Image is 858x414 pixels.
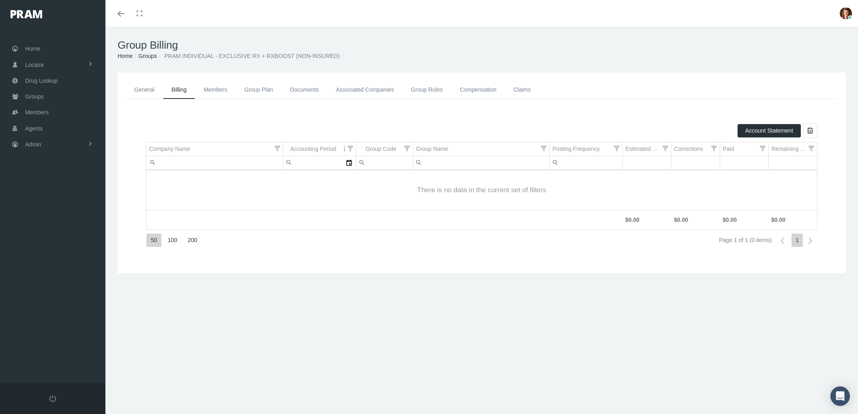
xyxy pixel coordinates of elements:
div: $0.00 [674,216,717,224]
div: Group Code [365,145,396,153]
span: Agents [25,121,43,136]
input: Filter cell [283,156,342,169]
div: Remaining Balance [772,145,808,153]
td: Filter cell [413,156,549,170]
input: Filter cell [623,156,671,169]
td: Filter cell [356,156,413,170]
div: Data grid toolbar [146,123,817,138]
td: Column Group Name [413,142,549,156]
span: Show filter options for column 'Group Name' [541,146,547,151]
div: Page Navigation [146,230,817,251]
a: Documents [281,81,327,99]
td: Column Estimated Premium Due [622,142,671,156]
span: Show filter options for column 'Accounting Period' [347,146,353,151]
a: Groups [138,53,157,59]
span: Show filter options for column 'Paid' [760,146,766,151]
td: Column Posting Frequency [549,142,622,156]
td: Filter cell [768,156,817,170]
a: Group Plan [236,81,282,99]
td: Filter cell [671,156,720,170]
div: Open Intercom Messenger [830,386,850,406]
div: Data grid [146,123,817,251]
div: Posting Frequency [553,145,600,153]
div: Estimated Premium Due [626,145,661,153]
div: Paid [723,145,734,153]
td: Column Paid [720,142,768,156]
a: Group Rules [402,81,451,99]
a: Associated Companies [327,81,402,99]
div: Accounting Period [290,145,337,153]
a: Claims [505,81,539,99]
span: Members [25,105,49,120]
span: Drug Lookup [25,73,58,88]
input: Filter cell [671,156,720,169]
img: PRAM_20_x_78.png [11,10,42,18]
span: Locator [25,57,44,73]
span: PRAM INDIVIDUAL - EXCLUSIVE RX + RXBOOST (NON-INSURED) [164,53,340,59]
span: Show filter options for column 'Company Name' [275,146,280,151]
img: S_Profile_Picture_677.PNG [840,7,852,19]
span: There is no data in the current set of filters [146,186,817,195]
span: Show filter options for column 'Posting Frequency' [614,146,620,151]
a: Billing [163,81,195,99]
input: Filter cell [413,156,549,169]
td: Filter cell [283,156,356,170]
div: Next Page [803,234,817,248]
div: Corrections [674,145,704,153]
span: Show filter options for column 'Estimated Premium Due' [663,146,668,151]
input: Filter cell [146,156,283,169]
div: Page 1 of 1 (0 items) [719,237,772,243]
div: Items per page: 50 [146,234,161,247]
td: Filter cell [549,156,622,170]
div: Group Name [416,145,448,153]
input: Filter cell [550,156,622,169]
span: Groups [25,89,44,104]
td: Column Accounting Period [283,142,356,156]
div: Previous Page [775,234,789,248]
div: $0.00 [625,216,668,224]
h1: Group Billing [118,39,846,51]
td: Column Corrections [671,142,720,156]
td: Column Remaining Balance [768,142,817,156]
td: Column Group Code [356,142,413,156]
span: Show filter options for column 'Corrections' [711,146,717,151]
a: Compensation [451,81,505,99]
div: Company Name [149,145,190,153]
div: Account Statement [738,124,801,137]
a: General [126,81,163,99]
a: Members [195,81,236,99]
div: Export all data to Excel [803,123,817,138]
div: $0.00 [771,216,814,224]
span: Account Statement [745,127,793,134]
span: Show filter options for column 'Remaining Balance' [809,146,814,151]
td: Filter cell [720,156,768,170]
td: Filter cell [622,156,671,170]
input: Filter cell [720,156,768,169]
td: Column Company Name [146,142,283,156]
span: Show filter options for column 'Group Code' [404,146,410,151]
span: Admin [25,137,41,152]
div: Items per page: 200 [183,234,201,247]
input: Filter cell [356,156,413,169]
input: Filter cell [769,156,817,169]
div: Page 1 [792,234,803,247]
div: Items per page: 100 [163,234,181,247]
a: Home [118,53,133,59]
span: Home [25,41,40,56]
td: Filter cell [146,156,283,170]
div: Select [342,156,356,169]
div: $0.00 [723,216,766,224]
